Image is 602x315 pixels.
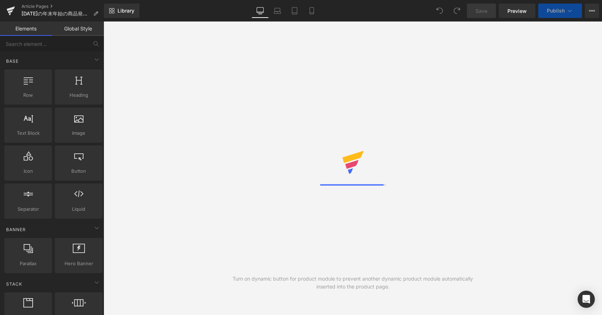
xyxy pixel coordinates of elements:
div: Turn on dynamic button for product module to prevent another dynamic product module automatically... [228,275,478,291]
span: Base [5,58,19,65]
span: Liquid [57,205,100,213]
a: Article Pages [21,4,104,9]
a: Tablet [286,4,303,18]
span: Text Block [6,129,50,137]
span: Publish [547,8,565,14]
span: Library [118,8,134,14]
span: [DATE]の年末年始の商品発送のご案内 [21,11,90,16]
span: Separator [6,205,50,213]
button: Publish [538,4,582,18]
a: Preview [499,4,535,18]
span: Banner [5,226,27,233]
a: New Library [104,4,139,18]
span: Save [476,7,487,15]
span: Button [57,167,100,175]
span: Icon [6,167,50,175]
span: Image [57,129,100,137]
div: Open Intercom Messenger [578,291,595,308]
span: Row [6,91,50,99]
span: Heading [57,91,100,99]
a: Desktop [252,4,269,18]
span: Parallax [6,260,50,267]
button: Undo [433,4,447,18]
button: Redo [450,4,464,18]
button: More [585,4,599,18]
a: Mobile [303,4,320,18]
span: Stack [5,281,23,287]
a: Laptop [269,4,286,18]
span: Hero Banner [57,260,100,267]
span: Preview [507,7,527,15]
a: Global Style [52,22,104,36]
